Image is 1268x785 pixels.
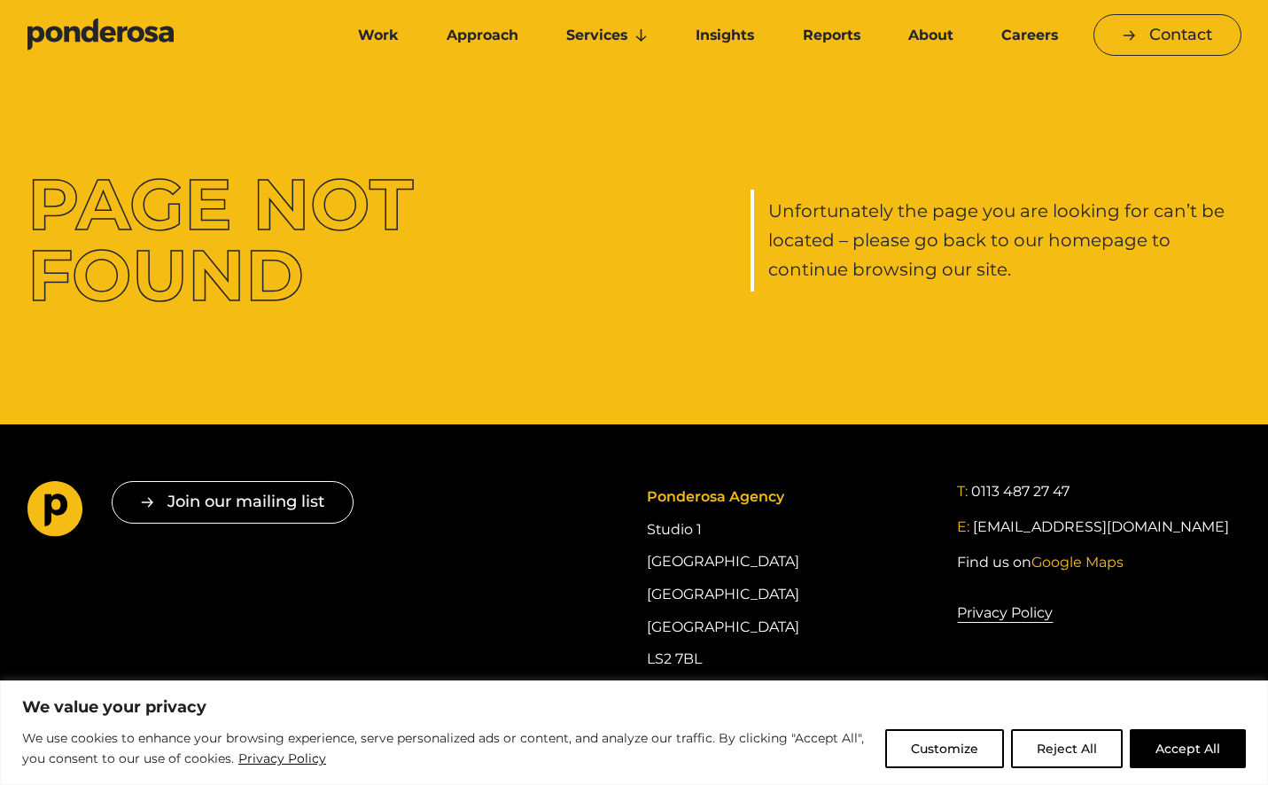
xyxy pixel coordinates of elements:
[237,748,327,769] a: Privacy Policy
[957,602,1053,625] a: Privacy Policy
[768,197,1241,284] p: Unfortunately the page you are looking for can’t be located – please go back to our homepage to c...
[885,729,1004,768] button: Customize
[971,481,1070,502] a: 0113 487 27 47
[1011,729,1123,768] button: Reject All
[957,518,969,535] span: E:
[647,488,784,505] span: Ponderosa Agency
[1093,14,1241,56] a: Contact
[338,17,419,54] a: Work
[426,17,539,54] a: Approach
[27,18,311,53] a: Go to homepage
[888,17,974,54] a: About
[675,17,774,54] a: Insights
[647,481,930,675] div: Studio 1 [GEOGRAPHIC_DATA] [GEOGRAPHIC_DATA] [GEOGRAPHIC_DATA] LS2 7BL
[957,552,1124,573] a: Find us onGoogle Maps
[981,17,1078,54] a: Careers
[546,17,668,54] a: Services
[973,517,1229,538] a: [EMAIL_ADDRESS][DOMAIN_NAME]
[1031,554,1124,571] span: Google Maps
[957,483,968,500] span: T:
[1130,729,1246,768] button: Accept All
[22,728,872,770] p: We use cookies to enhance your browsing experience, serve personalized ads or content, and analyz...
[27,481,83,543] a: Go to homepage
[27,169,517,311] h1: Page not found
[782,17,881,54] a: Reports
[112,481,354,523] button: Join our mailing list
[22,696,1246,718] p: We value your privacy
